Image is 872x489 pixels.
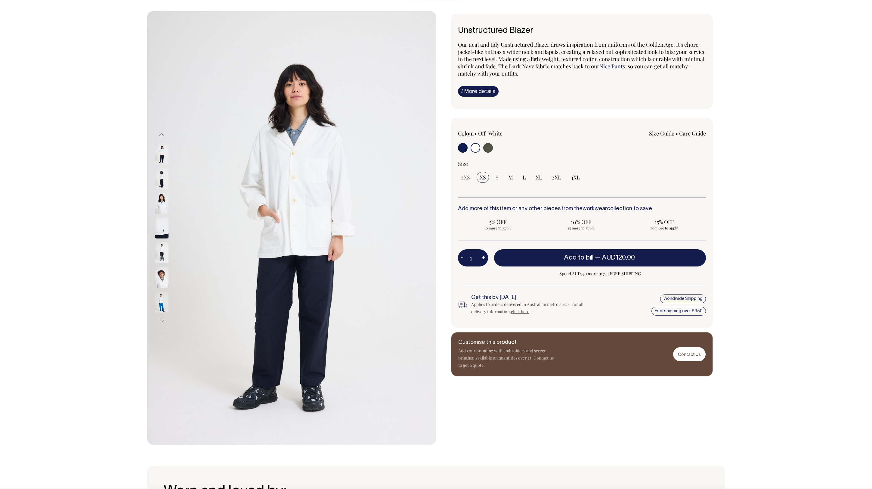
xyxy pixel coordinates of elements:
span: Our neat and tidy Unstructured Blazer draws inspiration from uniforms of the Golden Age. It's cho... [458,41,706,70]
span: 10 more to apply [461,226,535,230]
span: Add to bill [564,255,593,261]
input: 2XS [458,172,473,183]
span: XL [536,174,542,181]
span: • [475,130,477,137]
span: Spend AUD350 more to get FREE SHIPPING [494,270,706,277]
span: S [496,174,499,181]
span: M [508,174,513,181]
span: L [523,174,526,181]
span: 2XS [461,174,470,181]
input: S [493,172,502,183]
img: off-white [155,193,169,214]
span: 2XL [552,174,561,181]
input: M [505,172,516,183]
div: Applies to orders delivered in Australian metro areas. For all delivery information, . [471,301,593,315]
span: — [595,255,636,261]
div: Size [458,160,706,167]
span: 5% OFF [461,218,535,226]
span: • [676,130,678,137]
img: off-white [155,267,169,288]
button: Previous [157,128,166,142]
h6: Add more of this item or any other pieces from the collection to save [458,206,706,212]
a: iMore details [458,86,499,97]
button: Next [157,314,166,328]
input: 10% OFF 25 more to apply [541,216,621,232]
h6: Unstructured Blazer [458,26,706,36]
input: 15% OFF 50 more to apply [624,216,704,232]
a: workwear [583,206,607,211]
span: AUD120.00 [602,255,635,261]
span: 3XL [571,174,580,181]
span: , so you can get all matchy-matchy with your outfits. [458,63,691,77]
input: 2XL [549,172,564,183]
img: off-white [155,168,169,189]
input: XS [477,172,489,183]
button: + [479,252,488,264]
input: 5% OFF 10 more to apply [458,216,538,232]
button: - [458,252,466,264]
p: Add your branding with embroidery and screen printing, available on quantities over 25. Contact u... [458,347,555,369]
h6: Customise this product [458,340,555,346]
label: Off-White [478,130,502,137]
a: click here [511,309,529,314]
img: off-white [147,11,436,445]
h6: Get this by [DATE] [471,295,593,301]
img: off-white [155,242,169,263]
img: off-white [155,143,169,164]
img: off-white [155,291,169,313]
span: XS [480,174,486,181]
input: XL [533,172,545,183]
a: Size Guide [649,130,674,137]
span: 25 more to apply [544,226,618,230]
span: 15% OFF [627,218,701,226]
a: Contact Us [673,347,706,361]
span: 10% OFF [544,218,618,226]
input: 3XL [568,172,583,183]
div: Colour [458,130,557,137]
img: off-white [155,217,169,238]
span: 50 more to apply [627,226,701,230]
span: i [461,88,463,94]
a: Care Guide [679,130,706,137]
input: L [520,172,529,183]
a: Nice Pants [599,63,625,70]
button: Add to bill —AUD120.00 [494,249,706,266]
